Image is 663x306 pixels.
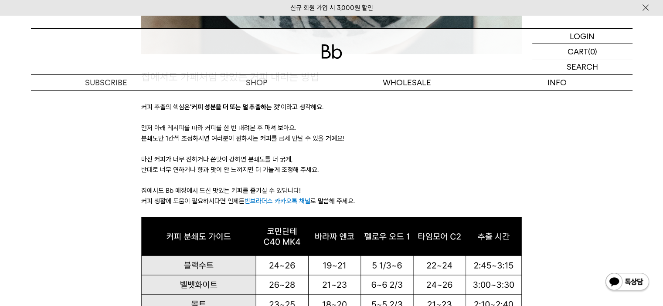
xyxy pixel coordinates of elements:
[532,44,632,59] a: CART (0)
[482,75,632,90] p: INFO
[245,197,310,205] a: 빈브라더스 카카오톡 채널
[181,75,332,90] a: SHOP
[141,154,522,165] p: 마신 커피가 너무 진하거나 쓴맛이 강하면 분쇄도를 더 굵게,
[588,44,597,59] p: (0)
[31,75,181,90] a: SUBSCRIBE
[190,103,281,111] b: '커피 성분을 더 또는 덜 추출하는 것'
[141,165,522,175] p: 반대로 너무 연하거나 향과 맛이 안 느껴지면 더 가늘게 조정해 주세요.
[605,272,650,293] img: 카카오톡 채널 1:1 채팅 버튼
[141,185,522,196] p: 집에서도 Bb 매장에서 드신 맛있는 커피를 즐기실 수 있답니다!
[290,4,373,12] a: 신규 회원 가입 시 3,000원 할인
[570,29,595,44] p: LOGIN
[321,44,342,59] img: 로고
[141,102,522,112] p: 커피 추출의 핵심은 이라고 생각해요.
[141,123,522,133] p: 먼저 아래 레시피를 따라 커피를 한 번 내려본 후 마셔 보아요.
[532,29,632,44] a: LOGIN
[141,196,522,206] p: 커피 생활에 도움이 필요하시다면 언제든 로 말씀해 주세요.
[141,133,522,144] p: 분쇄도만 1칸씩 조정하시면 여러분이 원하시는 커피를 금세 만날 수 있을 거예요!
[568,44,588,59] p: CART
[567,59,598,74] p: SEARCH
[332,75,482,90] p: WHOLESALE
